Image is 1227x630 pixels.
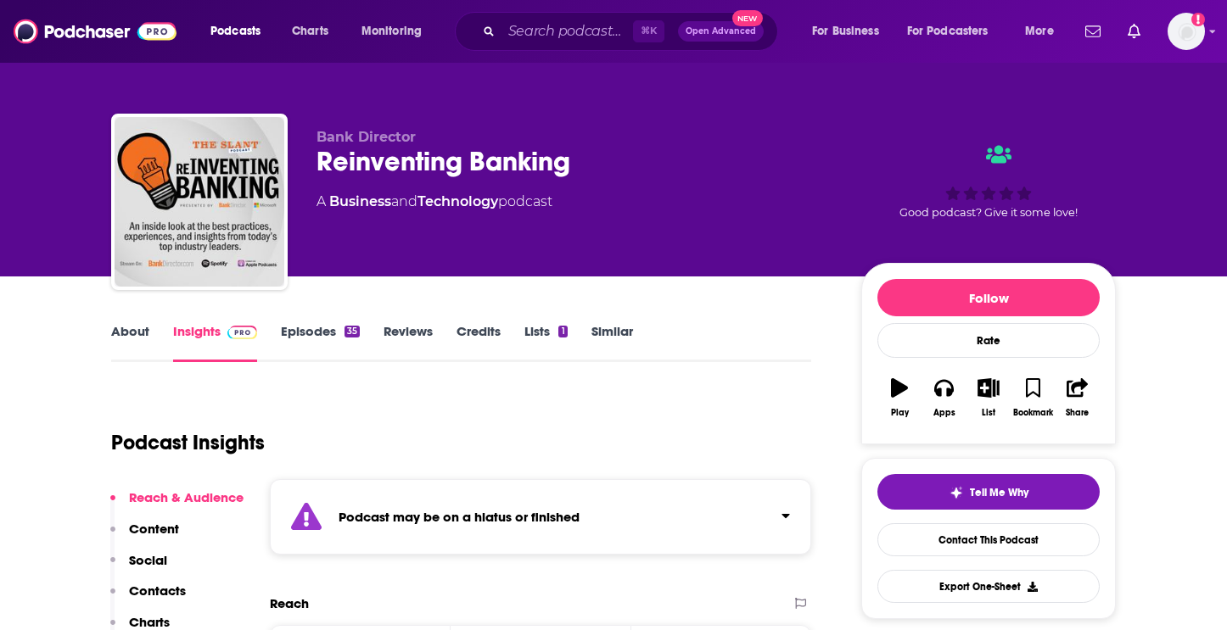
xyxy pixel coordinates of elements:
[110,583,186,614] button: Contacts
[877,474,1100,510] button: tell me why sparkleTell Me Why
[950,486,963,499] img: tell me why sparkle
[471,12,794,51] div: Search podcasts, credits, & more...
[501,18,633,45] input: Search podcasts, credits, & more...
[129,489,244,505] p: Reach & Audience
[907,20,989,43] span: For Podcasters
[732,10,763,26] span: New
[1025,20,1054,43] span: More
[129,614,170,630] p: Charts
[1066,408,1089,418] div: Share
[1013,408,1053,418] div: Bookmark
[173,323,257,362] a: InsightsPodchaser Pro
[361,20,422,43] span: Monitoring
[345,326,360,337] div: 35
[391,193,417,209] span: and
[1013,18,1075,45] button: open menu
[110,521,179,552] button: Content
[877,367,922,428] button: Play
[317,129,416,145] span: Bank Director
[1168,13,1205,50] button: Show profile menu
[678,21,764,42] button: Open AdvancedNew
[633,20,664,42] span: ⌘ K
[558,326,567,337] div: 1
[129,552,167,568] p: Social
[686,27,756,36] span: Open Advanced
[210,20,261,43] span: Podcasts
[933,408,955,418] div: Apps
[281,18,339,45] a: Charts
[1011,367,1055,428] button: Bookmark
[199,18,283,45] button: open menu
[270,479,811,555] section: Click to expand status details
[896,18,1013,45] button: open menu
[129,521,179,537] p: Content
[339,509,580,525] strong: Podcast may be on a hiatus or finished
[281,323,360,362] a: Episodes35
[129,583,186,599] p: Contacts
[966,367,1011,428] button: List
[111,323,149,362] a: About
[899,206,1078,219] span: Good podcast? Give it some love!
[800,18,900,45] button: open menu
[417,193,498,209] a: Technology
[227,326,257,339] img: Podchaser Pro
[350,18,444,45] button: open menu
[110,552,167,583] button: Social
[877,279,1100,316] button: Follow
[384,323,433,362] a: Reviews
[1056,367,1100,428] button: Share
[110,489,244,521] button: Reach & Audience
[270,595,309,611] h2: Reach
[457,323,501,362] a: Credits
[1121,17,1147,46] a: Show notifications dropdown
[1168,13,1205,50] img: User Profile
[861,129,1116,234] div: Good podcast? Give it some love!
[877,323,1100,358] div: Rate
[877,523,1100,556] a: Contact This Podcast
[1079,17,1107,46] a: Show notifications dropdown
[111,430,265,455] h1: Podcast Insights
[317,192,552,212] div: A podcast
[524,323,567,362] a: Lists1
[591,323,633,362] a: Similar
[329,193,391,209] a: Business
[970,486,1028,499] span: Tell Me Why
[14,15,176,47] img: Podchaser - Follow, Share and Rate Podcasts
[877,570,1100,603] button: Export One-Sheet
[1168,13,1205,50] span: Logged in as RobinBectel
[1191,13,1205,26] svg: Add a profile image
[922,367,966,428] button: Apps
[812,20,879,43] span: For Business
[292,20,328,43] span: Charts
[891,408,909,418] div: Play
[115,117,284,287] img: Reinventing Banking
[982,408,995,418] div: List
